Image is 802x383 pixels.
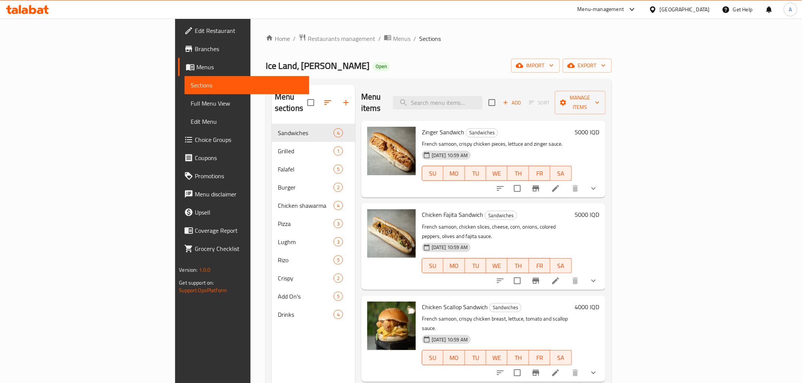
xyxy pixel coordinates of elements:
[551,276,560,285] a: Edit menu item
[373,63,390,70] span: Open
[486,350,508,365] button: WE
[425,260,440,271] span: SU
[195,244,303,253] span: Grocery Checklist
[660,5,710,14] div: [GEOGRAPHIC_DATA]
[393,34,410,43] span: Menus
[419,34,441,43] span: Sections
[367,209,416,258] img: Chicken Fajita Sandwich
[334,293,343,300] span: 5
[561,93,600,112] span: Manage items
[303,95,319,111] span: Select all sections
[575,209,600,220] h6: 5000 IQD
[334,255,343,265] div: items
[575,302,600,312] h6: 4000 IQD
[422,301,488,313] span: Chicken Scallop Sandwich
[422,209,483,220] span: Chicken Fajita Sandwich
[486,258,508,273] button: WE
[484,95,500,111] span: Select section
[443,166,465,181] button: MO
[446,168,462,179] span: MO
[373,62,390,71] div: Open
[278,201,334,210] div: Chicken shawarma
[266,34,612,44] nav: breadcrumb
[367,302,416,350] img: Chicken Scallop Sandwich
[334,146,343,156] div: items
[563,59,612,73] button: export
[551,368,560,377] a: Edit menu item
[337,93,355,112] button: Add section
[334,292,343,301] div: items
[196,62,303,72] span: Menus
[491,179,509,198] button: sort-choices
[178,240,309,258] a: Grocery Checklist
[429,152,471,159] span: [DATE] 10:59 AM
[517,61,554,70] span: import
[566,364,584,382] button: delete
[422,258,443,273] button: SU
[489,168,504,179] span: WE
[468,352,483,363] span: TU
[425,352,440,363] span: SU
[272,233,355,251] div: Lughm3
[272,287,355,305] div: Add On's5
[429,336,471,343] span: [DATE] 10:59 AM
[195,190,303,199] span: Menu disclaimer
[278,219,334,228] span: Pizza
[465,350,486,365] button: TU
[278,274,334,283] span: Crispy
[422,314,572,333] p: French samoon, crispy chicken breast, lettuce, tomato and scallop sauce.
[532,260,547,271] span: FR
[272,305,355,324] div: Drinks4
[532,168,547,179] span: FR
[489,303,522,312] div: Sandwiches
[278,165,334,174] span: Falafel
[425,168,440,179] span: SU
[195,135,303,144] span: Choice Groups
[272,178,355,196] div: Burger2
[468,168,483,179] span: TU
[446,352,462,363] span: MO
[278,183,334,192] span: Burger
[178,203,309,221] a: Upsell
[550,166,572,181] button: SA
[569,61,606,70] span: export
[555,91,606,114] button: Manage items
[185,94,309,112] a: Full Menu View
[278,128,334,137] div: Sandwiches
[422,126,464,138] span: Zinger Sandwich
[334,219,343,228] div: items
[272,269,355,287] div: Crispy2
[550,258,572,273] button: SA
[178,149,309,167] a: Coupons
[511,168,526,179] span: TH
[334,128,343,137] div: items
[361,91,384,114] h2: Menu items
[584,364,603,382] button: show more
[468,260,483,271] span: TU
[524,97,555,109] span: Select section first
[191,81,303,90] span: Sections
[446,260,462,271] span: MO
[584,179,603,198] button: show more
[508,166,529,181] button: TH
[178,22,309,40] a: Edit Restaurant
[575,127,600,137] h6: 5000 IQD
[272,196,355,215] div: Chicken shawarma4
[278,310,334,319] div: Drinks
[334,202,343,209] span: 4
[278,146,334,156] span: Grilled
[334,220,343,227] span: 3
[443,258,465,273] button: MO
[278,292,334,301] div: Add On's
[272,142,355,160] div: Grilled1
[334,165,343,174] div: items
[466,128,498,137] span: Sandwiches
[491,364,509,382] button: sort-choices
[278,255,334,265] span: Rizo
[443,350,465,365] button: MO
[179,285,227,295] a: Support.OpsPlatform
[179,278,214,288] span: Get support on:
[272,251,355,269] div: Rizo5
